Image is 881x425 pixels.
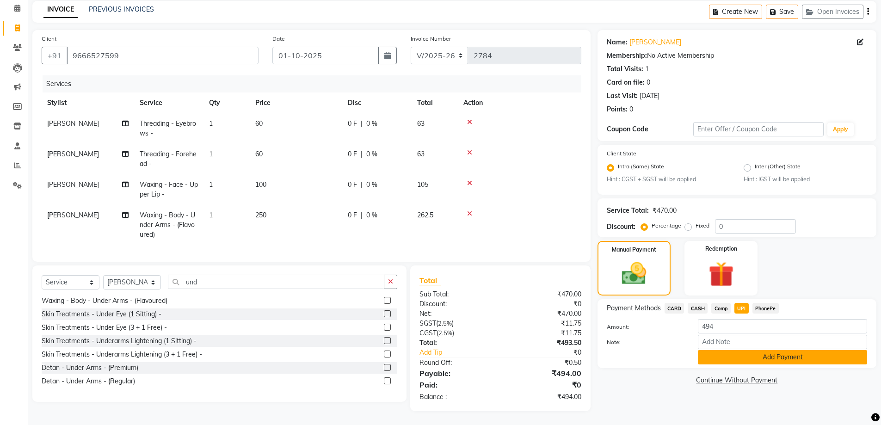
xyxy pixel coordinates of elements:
button: Apply [827,123,854,136]
div: Service Total: [607,206,649,216]
label: Manual Payment [612,246,656,254]
span: | [361,149,363,159]
span: | [361,180,363,190]
label: Invoice Number [411,35,451,43]
span: [PERSON_NAME] [47,119,99,128]
div: ₹494.00 [500,368,588,379]
span: 250 [255,211,266,219]
span: 63 [417,150,425,158]
div: ₹0 [500,299,588,309]
span: | [361,210,363,220]
div: Paid: [413,379,500,390]
a: INVOICE [43,1,78,18]
div: Coupon Code [607,124,694,134]
span: Payment Methods [607,303,661,313]
div: 1 [645,64,649,74]
span: 2.5% [438,320,452,327]
label: Inter (Other) State [755,162,801,173]
div: [DATE] [640,91,659,101]
div: ₹0 [515,348,588,357]
input: Add Note [698,335,867,349]
div: Round Off: [413,358,500,368]
div: Balance : [413,392,500,402]
div: Net: [413,309,500,319]
div: 0 [629,105,633,114]
span: 262.5 [417,211,433,219]
a: Add Tip [413,348,515,357]
div: Waxing - Body - Under Arms - (Flavoured) [42,296,167,306]
a: Continue Without Payment [599,376,875,385]
span: 1 [209,150,213,158]
span: 0 F [348,149,357,159]
label: Date [272,35,285,43]
span: PhonePe [752,303,779,314]
div: Skin Treatments - Under Eye (3 + 1 Free) - [42,323,167,333]
div: ₹11.75 [500,319,588,328]
img: _gift.svg [701,259,742,290]
label: Amount: [600,323,691,331]
span: [PERSON_NAME] [47,180,99,189]
label: Note: [600,338,691,346]
div: ₹0.50 [500,358,588,368]
th: Action [458,92,581,113]
button: Add Payment [698,350,867,364]
label: Client State [607,149,636,158]
span: SGST [419,319,436,327]
th: Disc [342,92,412,113]
span: Comp [711,303,731,314]
span: [PERSON_NAME] [47,211,99,219]
th: Price [250,92,342,113]
div: ₹493.50 [500,338,588,348]
span: Waxing - Face - Upper Lip - [140,180,198,198]
span: Threading - Eyebrows - [140,119,196,137]
span: 0 % [366,180,377,190]
div: 0 [647,78,650,87]
div: Services [43,75,588,92]
span: | [361,119,363,129]
div: Discount: [607,222,635,232]
span: UPI [734,303,749,314]
span: CARD [665,303,684,314]
span: 0 F [348,119,357,129]
div: Card on file: [607,78,645,87]
div: ₹494.00 [500,392,588,402]
span: 0 % [366,119,377,129]
div: Points: [607,105,628,114]
span: 0 F [348,210,357,220]
input: Enter Offer / Coupon Code [693,122,824,136]
a: [PERSON_NAME] [629,37,681,47]
span: CGST [419,329,437,337]
th: Service [134,92,203,113]
span: 60 [255,119,263,128]
span: 105 [417,180,428,189]
div: Total Visits: [607,64,643,74]
span: 100 [255,180,266,189]
span: 63 [417,119,425,128]
div: Payable: [413,368,500,379]
button: Open Invoices [802,5,863,19]
small: Hint : CGST + SGST will be applied [607,175,730,184]
div: Last Visit: [607,91,638,101]
div: ₹0 [500,379,588,390]
label: Redemption [705,245,737,253]
div: ( ) [413,319,500,328]
th: Qty [203,92,250,113]
span: CASH [688,303,708,314]
input: Amount [698,319,867,333]
th: Stylist [42,92,134,113]
div: ₹470.00 [653,206,677,216]
input: Search by Name/Mobile/Email/Code [67,47,259,64]
div: Detan - Under Arms - (Regular) [42,376,135,386]
div: Skin Treatments - Underarms Lightening (1 Sitting) - [42,336,197,346]
div: Skin Treatments - Underarms Lightening (3 + 1 Free) - [42,350,202,359]
span: Waxing - Body - Under Arms - (Flavoured) [140,211,195,239]
label: Percentage [652,222,681,230]
span: 1 [209,211,213,219]
label: Client [42,35,56,43]
div: Name: [607,37,628,47]
span: 1 [209,119,213,128]
div: Total: [413,338,500,348]
button: Save [766,5,798,19]
span: Threading - Forehead - [140,150,197,168]
div: No Active Membership [607,51,867,61]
